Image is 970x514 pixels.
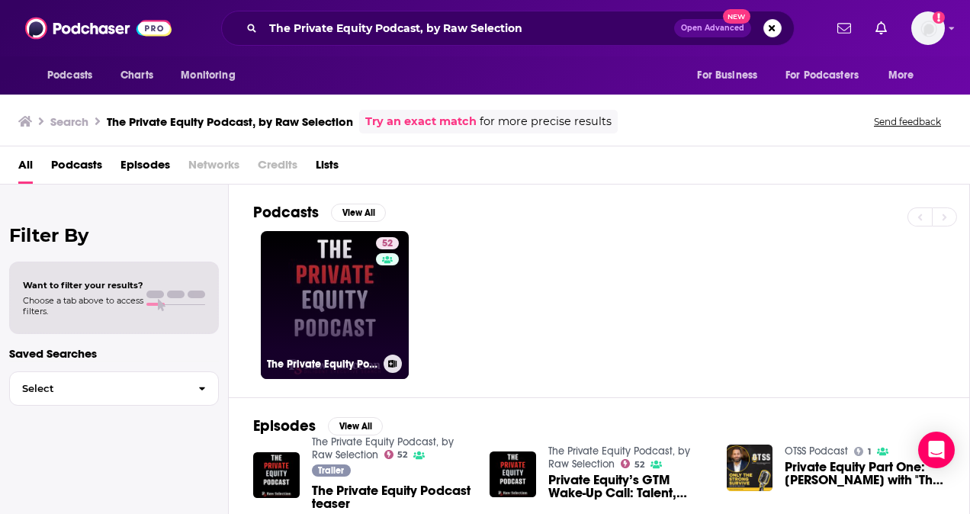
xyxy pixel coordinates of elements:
button: open menu [686,61,776,90]
img: Private Equity’s GTM Wake-Up Call: Talent, Segmentation & the $500M Mistake [490,451,536,498]
a: Private Equity’s GTM Wake-Up Call: Talent, Segmentation & the $500M Mistake [548,474,708,500]
span: Monitoring [181,65,235,86]
button: Select [9,371,219,406]
a: OTSS Podcast [785,445,848,458]
a: Podcasts [51,153,102,184]
a: PodcastsView All [253,203,386,222]
a: Private Equity Part One: Alex Rawlings with "The Private Equity Podcast" [785,461,945,487]
a: 52 [621,459,644,468]
span: Trailer [318,466,344,475]
a: The Private Equity Podcast, by Raw Selection [312,435,454,461]
span: for more precise results [480,113,612,130]
span: Private Equity Part One: [PERSON_NAME] with "The Private Equity Podcast" [785,461,945,487]
span: New [723,9,750,24]
a: Show notifications dropdown [831,15,857,41]
a: Show notifications dropdown [869,15,893,41]
h3: Search [50,114,88,129]
span: Podcasts [47,65,92,86]
h3: The Private Equity Podcast, by Raw Selection [267,358,377,371]
button: open menu [878,61,933,90]
span: Want to filter your results? [23,280,143,291]
button: Open AdvancedNew [674,19,751,37]
a: 52The Private Equity Podcast, by Raw Selection [261,231,409,379]
span: 52 [397,451,407,458]
h2: Episodes [253,416,316,435]
img: User Profile [911,11,945,45]
a: 52 [376,237,399,249]
span: Select [10,384,186,394]
h3: The Private Equity Podcast, by Raw Selection [107,114,353,129]
span: Charts [120,65,153,86]
img: Private Equity Part One: Alex Rawlings with "The Private Equity Podcast" [727,445,773,491]
a: 1 [854,447,871,456]
span: 52 [382,236,393,252]
span: 1 [868,448,871,455]
button: open menu [776,61,881,90]
a: Episodes [120,153,170,184]
a: Lists [316,153,339,184]
span: Logged in as tessvanden [911,11,945,45]
h2: Filter By [9,224,219,246]
a: 52 [384,450,408,459]
h2: Podcasts [253,203,319,222]
span: Open Advanced [681,24,744,32]
a: EpisodesView All [253,416,383,435]
button: View All [331,204,386,222]
button: Show profile menu [911,11,945,45]
a: All [18,153,33,184]
a: The Private Equity Podcast teaser [312,484,472,510]
svg: Add a profile image [933,11,945,24]
a: The Private Equity Podcast, by Raw Selection [548,445,690,471]
button: open menu [170,61,255,90]
p: Saved Searches [9,346,219,361]
span: For Podcasters [785,65,859,86]
div: Search podcasts, credits, & more... [221,11,795,46]
a: Charts [111,61,162,90]
input: Search podcasts, credits, & more... [263,16,674,40]
span: Choose a tab above to access filters. [23,295,143,316]
a: Try an exact match [365,113,477,130]
span: For Business [697,65,757,86]
img: Podchaser - Follow, Share and Rate Podcasts [25,14,172,43]
div: Open Intercom Messenger [918,432,955,468]
span: Networks [188,153,239,184]
button: Send feedback [869,115,946,128]
span: More [888,65,914,86]
button: View All [328,417,383,435]
button: open menu [37,61,112,90]
img: The Private Equity Podcast teaser [253,452,300,499]
span: Credits [258,153,297,184]
span: 52 [634,461,644,468]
